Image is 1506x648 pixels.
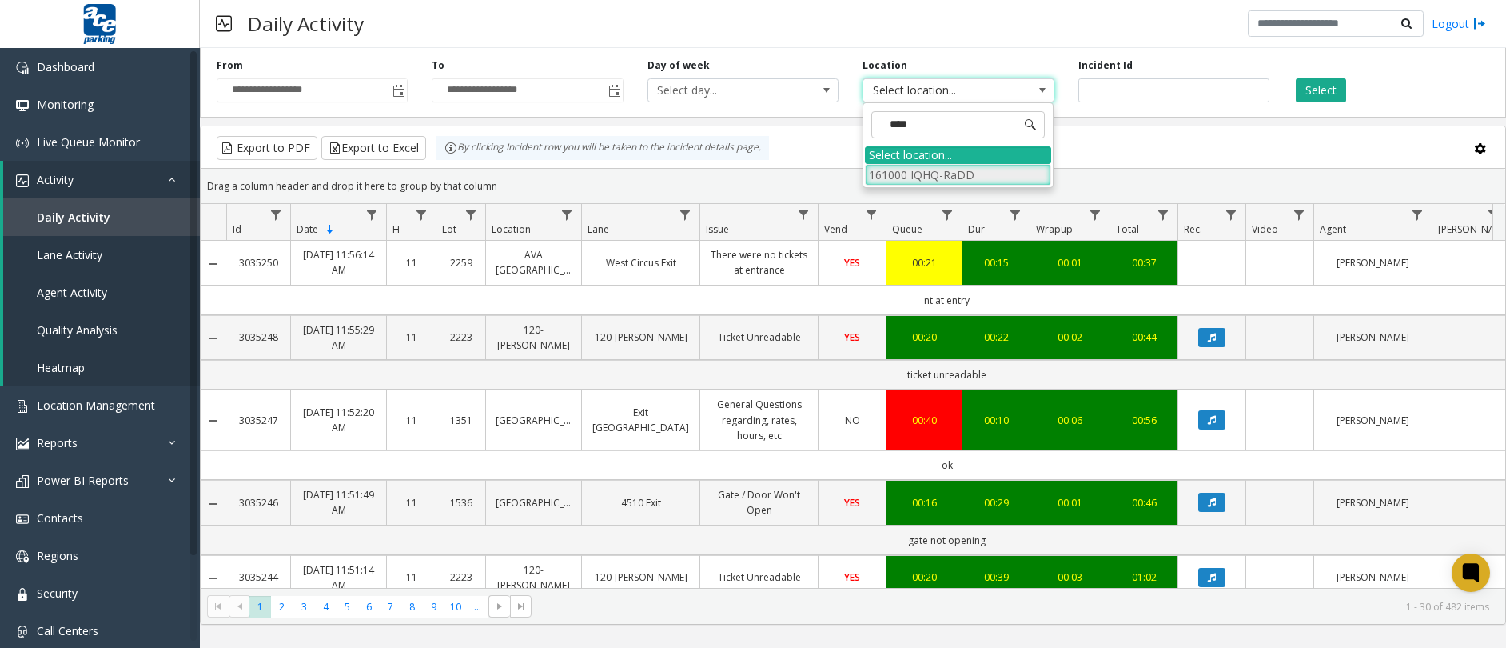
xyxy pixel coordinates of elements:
a: Gate / Door Won't Open [710,487,808,518]
div: 00:40 [896,413,952,428]
a: 11 [396,570,426,585]
a: Logout [1432,15,1486,32]
a: Ticket Unreadable [710,330,808,345]
span: Sortable [324,223,337,236]
span: Queue [892,222,922,236]
img: 'icon' [16,513,29,526]
div: 00:02 [1040,330,1100,345]
a: 00:46 [1120,495,1168,510]
div: 00:21 [896,255,952,270]
a: [PERSON_NAME] [1324,255,1422,270]
a: Exit [GEOGRAPHIC_DATA] [592,405,690,435]
span: Toggle popup [605,79,623,102]
span: Id [233,222,241,236]
span: Lot [442,222,456,236]
a: Collapse Details [201,498,226,510]
a: 00:03 [1040,570,1100,585]
a: Issue Filter Menu [793,204,815,226]
img: logout [1473,15,1486,32]
a: Heatmap [3,349,200,386]
a: [GEOGRAPHIC_DATA] [496,495,572,510]
a: 00:39 [972,570,1020,585]
span: Select day... [648,79,800,102]
button: Export to Excel [321,136,426,160]
span: Go to the last page [510,595,532,618]
a: General Questions regarding, rates, hours, etc [710,397,808,443]
span: Total [1116,222,1139,236]
span: Agent Activity [37,285,107,300]
a: Agent Activity [3,274,200,311]
button: Select [1296,78,1346,102]
kendo-pager-info: 1 - 30 of 482 items [541,600,1489,614]
span: Quality Analysis [37,322,118,338]
a: Total Filter Menu [1153,204,1174,226]
a: Activity [3,161,200,198]
img: 'icon' [16,137,29,150]
span: Page 4 [315,596,337,618]
img: 'icon' [16,475,29,488]
span: NO [845,414,860,427]
a: West Circus Exit [592,255,690,270]
a: 120-[PERSON_NAME] [496,562,572,593]
a: 2223 [446,570,476,585]
a: [PERSON_NAME] [1324,570,1422,585]
span: Activity [37,172,74,187]
span: Page 11 [467,596,488,618]
label: Incident Id [1078,58,1133,73]
div: 00:44 [1120,330,1168,345]
span: Agent [1320,222,1346,236]
span: Page 6 [358,596,380,618]
div: Select location... [865,146,1051,164]
div: 00:01 [1040,495,1100,510]
span: Go to the next page [488,595,510,618]
a: AVA [GEOGRAPHIC_DATA] [496,247,572,278]
a: 3035248 [236,330,281,345]
a: [PERSON_NAME] [1324,495,1422,510]
a: Collapse Details [201,332,226,345]
a: 11 [396,413,426,428]
span: YES [844,570,860,584]
span: Daily Activity [37,210,110,225]
a: Date Filter Menu [361,204,383,226]
a: [DATE] 11:51:49 AM [301,487,376,518]
a: [PERSON_NAME] [1324,330,1422,345]
a: Parker Filter Menu [1483,204,1504,226]
a: 120-[PERSON_NAME] [496,322,572,353]
span: Regions [37,548,78,563]
label: Day of week [647,58,710,73]
span: YES [844,496,860,510]
a: YES [828,255,876,270]
a: Collapse Details [201,572,226,585]
img: 'icon' [16,174,29,187]
a: 00:06 [1040,413,1100,428]
span: Page 8 [401,596,423,618]
span: YES [844,330,860,344]
a: 2259 [446,255,476,270]
a: 1351 [446,413,476,428]
div: 00:01 [1040,255,1100,270]
span: Page 10 [445,596,467,618]
div: 00:56 [1120,413,1168,428]
a: [PERSON_NAME] [1324,413,1422,428]
a: 00:20 [896,330,952,345]
button: Export to PDF [217,136,317,160]
span: Go to the next page [493,600,506,613]
span: Page 2 [271,596,293,618]
a: 11 [396,495,426,510]
a: Collapse Details [201,258,226,270]
span: Issue [706,222,729,236]
span: Rec. [1184,222,1202,236]
a: 00:29 [972,495,1020,510]
span: Go to the last page [515,600,528,613]
a: [DATE] 11:52:20 AM [301,405,376,435]
a: Ticket Unreadable [710,570,808,585]
a: H Filter Menu [411,204,432,226]
span: Select location... [863,79,1015,102]
span: Monitoring [37,97,94,112]
label: To [432,58,444,73]
span: Page 3 [293,596,315,618]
